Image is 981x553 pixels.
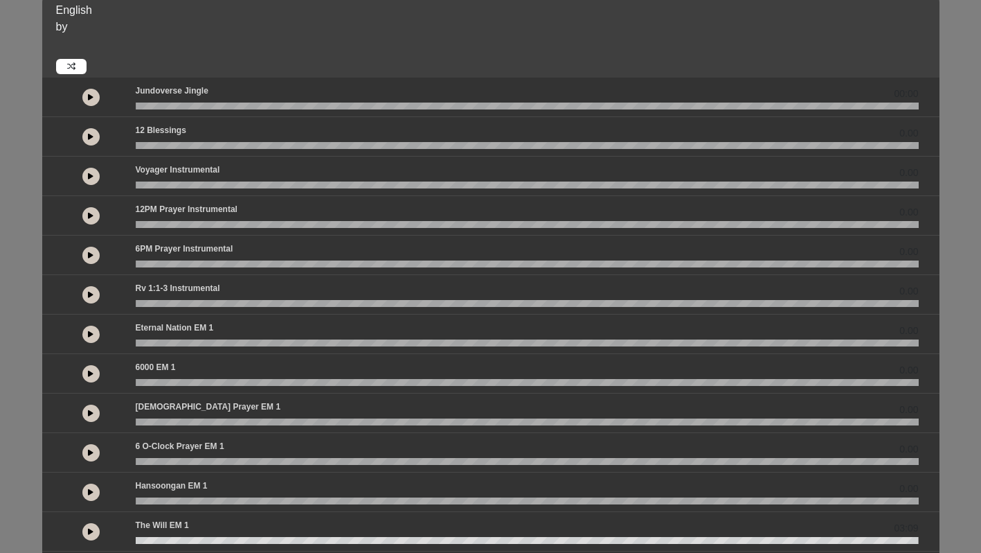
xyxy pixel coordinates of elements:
span: 0.00 [899,284,918,299]
p: English [56,2,936,19]
p: 6PM Prayer Instrumental [136,243,233,255]
p: 12 Blessings [136,124,186,137]
p: [DEMOGRAPHIC_DATA] prayer EM 1 [136,401,281,413]
p: 6 o-clock prayer EM 1 [136,440,224,453]
span: 0.00 [899,403,918,417]
p: Eternal Nation EM 1 [136,322,214,334]
span: 0.00 [899,482,918,496]
span: 0.00 [899,166,918,180]
span: 0.00 [899,205,918,220]
span: 0.00 [899,324,918,338]
span: 00:00 [894,87,918,101]
p: Voyager Instrumental [136,164,220,176]
span: 0.00 [899,442,918,457]
p: The Will EM 1 [136,519,189,532]
p: Hansoongan EM 1 [136,480,208,492]
span: 03:09 [894,521,918,536]
p: Jundoverse Jingle [136,85,208,97]
p: 6000 EM 1 [136,361,176,374]
span: 0.00 [899,245,918,259]
p: Rv 1:1-3 Instrumental [136,282,220,295]
p: 12PM Prayer Instrumental [136,203,237,216]
span: 0.00 [899,363,918,378]
span: by [56,21,68,33]
span: 0.00 [899,126,918,141]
